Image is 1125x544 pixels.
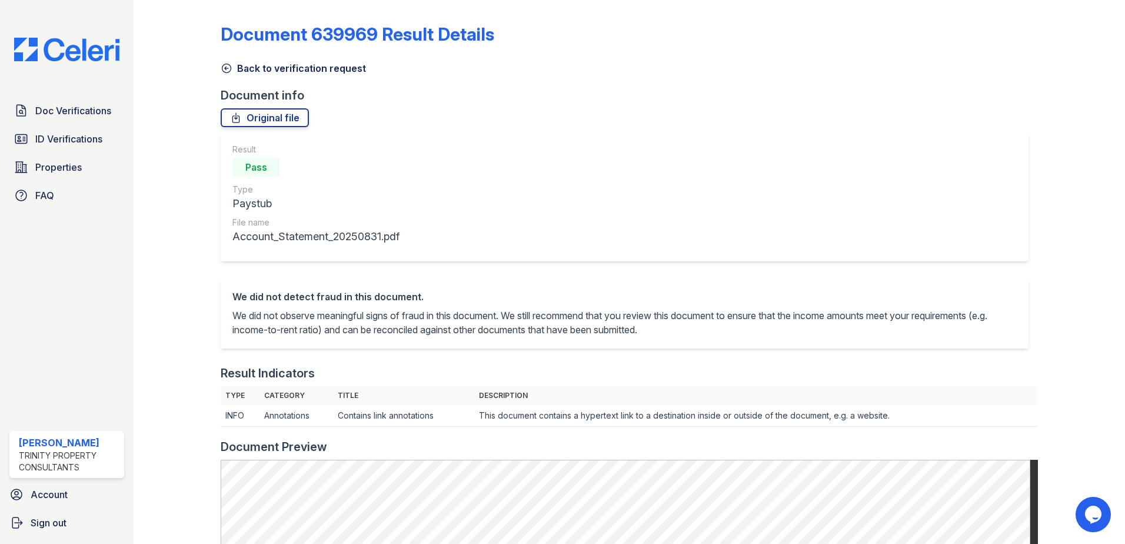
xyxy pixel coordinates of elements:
[232,158,279,177] div: Pass
[474,405,1038,427] td: This document contains a hypertext link to a destination inside or outside of the document, e.g. ...
[35,160,82,174] span: Properties
[9,155,124,179] a: Properties
[232,184,400,195] div: Type
[31,487,68,502] span: Account
[5,483,129,506] a: Account
[474,386,1038,405] th: Description
[221,439,327,455] div: Document Preview
[232,309,1017,337] p: We did not observe meaningful signs of fraud in this document. We still recommend that you review...
[221,24,494,45] a: Document 639969 Result Details
[221,405,259,427] td: INFO
[19,450,119,473] div: Trinity Property Consultants
[1076,497,1113,532] iframe: chat widget
[232,290,1017,304] div: We did not detect fraud in this document.
[259,386,333,405] th: Category
[333,386,474,405] th: Title
[232,195,400,212] div: Paystub
[31,516,66,530] span: Sign out
[221,386,259,405] th: Type
[5,38,129,61] img: CE_Logo_Blue-a8612792a0a2168367f1c8372b55b34899dd931a85d93a1a3d3e32e68fde9ad4.png
[259,405,333,427] td: Annotations
[232,217,400,228] div: File name
[221,365,315,382] div: Result Indicators
[35,188,54,203] span: FAQ
[35,132,102,146] span: ID Verifications
[333,405,474,427] td: Contains link annotations
[5,511,129,535] a: Sign out
[232,228,400,245] div: Account_Statement_20250831.pdf
[221,108,309,127] a: Original file
[9,184,124,207] a: FAQ
[221,61,366,75] a: Back to verification request
[9,127,124,151] a: ID Verifications
[221,87,1038,104] div: Document info
[35,104,111,118] span: Doc Verifications
[19,436,119,450] div: [PERSON_NAME]
[9,99,124,122] a: Doc Verifications
[232,144,400,155] div: Result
